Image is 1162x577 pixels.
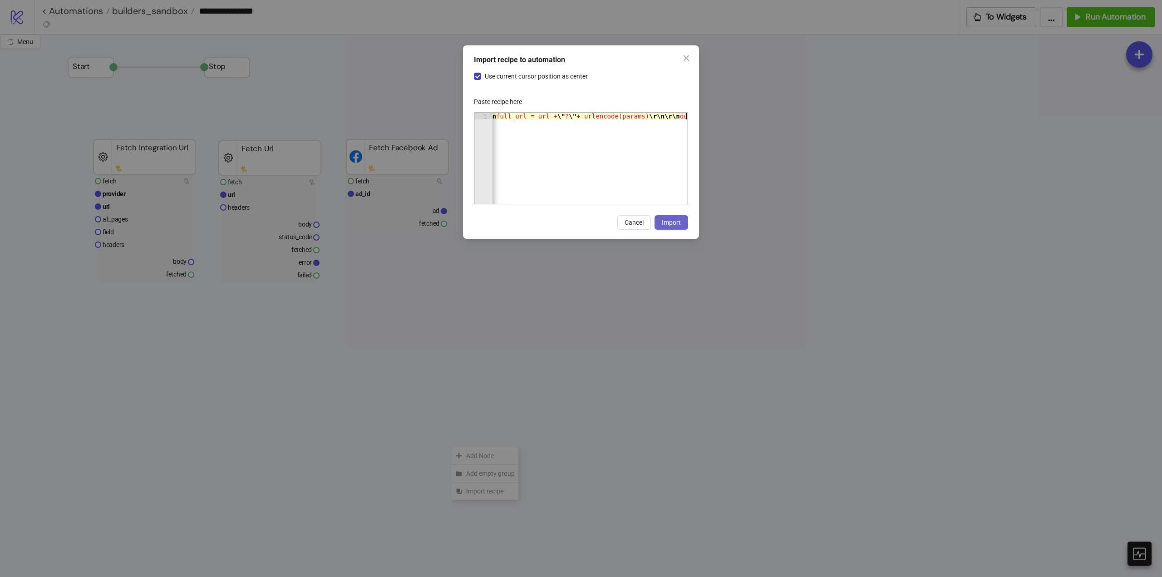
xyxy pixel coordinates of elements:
button: Cancel [617,215,651,230]
div: Import recipe to automation [474,54,688,65]
label: Paste recipe here [474,94,528,109]
div: 1 [474,113,492,119]
span: close [683,54,690,62]
span: Import [662,219,681,226]
button: Close [679,51,694,65]
span: Use current cursor position as center [481,71,591,81]
span: Cancel [625,219,644,226]
button: Import [655,215,688,230]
